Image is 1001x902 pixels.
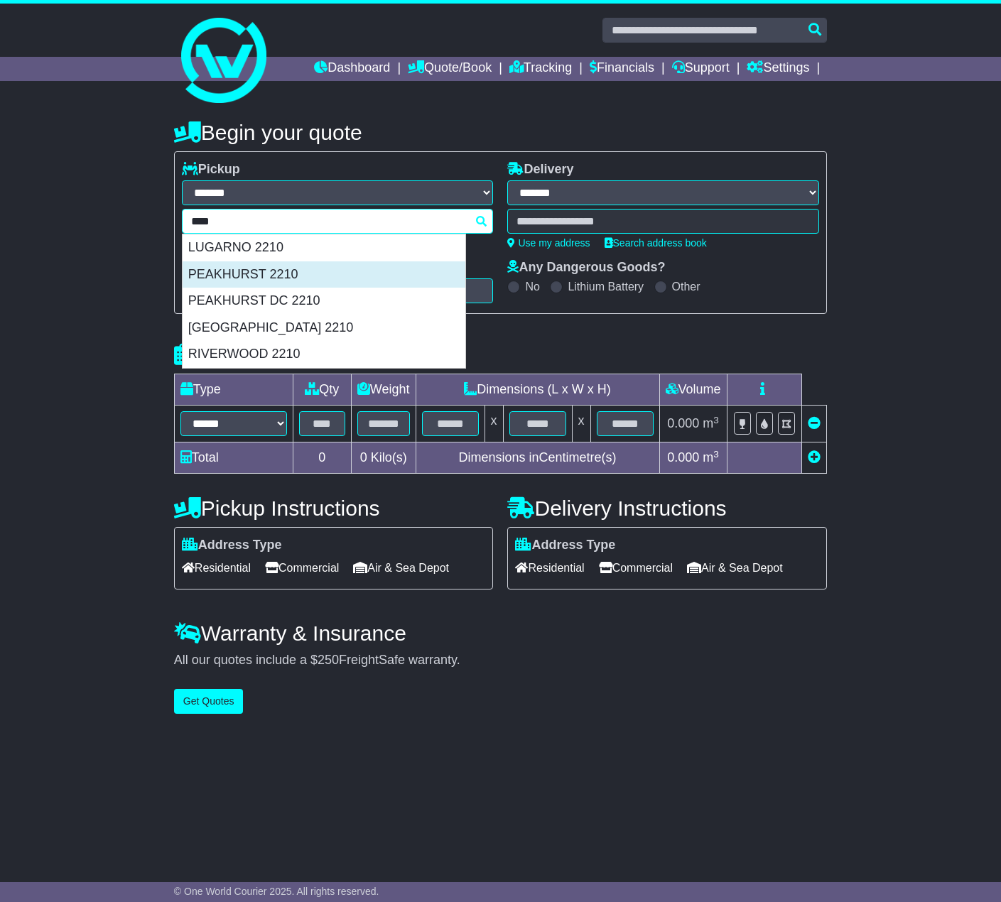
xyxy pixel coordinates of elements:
a: Search address book [605,237,707,249]
button: Get Quotes [174,689,244,714]
label: Any Dangerous Goods? [507,260,665,276]
span: 0 [360,450,367,464]
td: x [485,406,503,442]
span: Residential [182,557,251,579]
span: 250 [318,653,339,667]
td: Qty [293,374,351,406]
div: PEAKHURST 2210 [183,261,465,288]
a: Use my address [507,237,590,249]
span: © One World Courier 2025. All rights reserved. [174,886,379,897]
span: Air & Sea Depot [353,557,449,579]
span: 0.000 [667,450,699,464]
a: Tracking [509,57,572,81]
h4: Begin your quote [174,121,827,144]
span: Commercial [265,557,339,579]
td: Weight [351,374,416,406]
td: Volume [659,374,727,406]
label: Address Type [515,538,615,553]
h4: Delivery Instructions [507,496,827,520]
div: [GEOGRAPHIC_DATA] 2210 [183,315,465,342]
td: Kilo(s) [351,442,416,474]
span: m [703,450,719,464]
a: Quote/Book [408,57,492,81]
span: m [703,416,719,430]
a: Settings [747,57,809,81]
div: PEAKHURST DC 2210 [183,288,465,315]
label: Address Type [182,538,282,553]
span: 0.000 [667,416,699,430]
span: Air & Sea Depot [687,557,783,579]
td: 0 [293,442,351,474]
a: Remove this item [808,416,821,430]
a: Dashboard [314,57,390,81]
a: Add new item [808,450,821,464]
td: x [572,406,590,442]
typeahead: Please provide city [182,209,494,234]
div: All our quotes include a $ FreightSafe warranty. [174,653,827,668]
h4: Warranty & Insurance [174,621,827,645]
sup: 3 [713,415,719,425]
label: No [525,280,539,293]
label: Lithium Battery [568,280,644,293]
label: Other [672,280,700,293]
a: Financials [590,57,654,81]
div: RIVERWOOD 2210 [183,341,465,368]
div: LUGARNO 2210 [183,234,465,261]
a: Support [672,57,730,81]
h4: Package details | [174,343,352,366]
label: Pickup [182,162,240,178]
span: Commercial [599,557,673,579]
td: Total [174,442,293,474]
td: Dimensions in Centimetre(s) [416,442,659,474]
sup: 3 [713,449,719,460]
label: Delivery [507,162,573,178]
td: Dimensions (L x W x H) [416,374,659,406]
h4: Pickup Instructions [174,496,494,520]
span: Residential [515,557,584,579]
td: Type [174,374,293,406]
